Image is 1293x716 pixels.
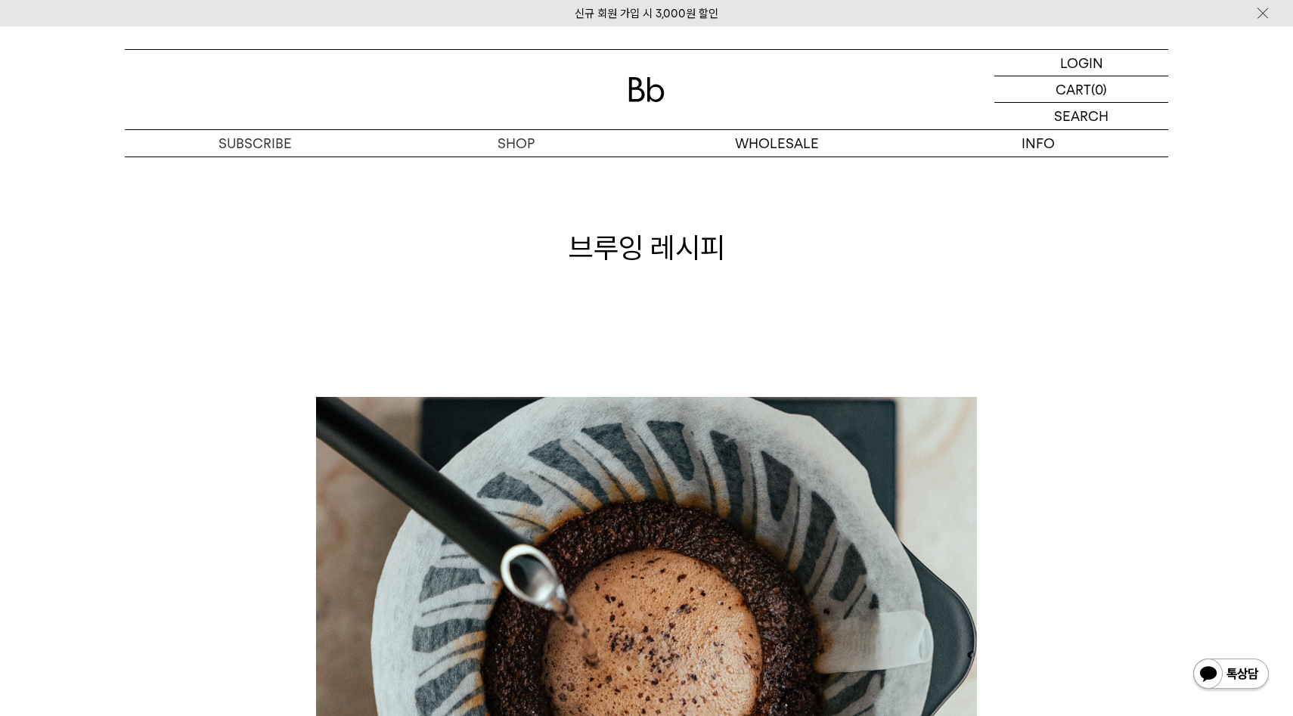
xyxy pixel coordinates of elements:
a: CART (0) [994,76,1168,103]
p: (0) [1091,76,1107,102]
a: LOGIN [994,50,1168,76]
img: 카카오톡 채널 1:1 채팅 버튼 [1192,657,1270,693]
p: WHOLESALE [646,130,907,157]
p: CART [1056,76,1091,102]
h1: 브루잉 레시피 [125,228,1168,268]
a: 신규 회원 가입 시 3,000원 할인 [575,7,718,20]
p: INFO [907,130,1168,157]
p: SEARCH [1054,103,1109,129]
a: SHOP [386,130,646,157]
a: SUBSCRIBE [125,130,386,157]
img: 로고 [628,77,665,102]
p: LOGIN [1060,50,1103,76]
